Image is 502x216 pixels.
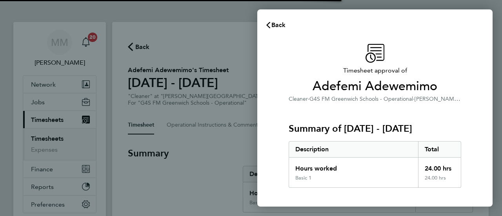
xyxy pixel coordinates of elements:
div: Hours worked [289,158,418,175]
div: Basic 1 [295,175,311,181]
span: Cleaner [289,96,308,102]
div: 24.00 hrs [418,158,461,175]
span: Adefemi Adewemimo [289,78,461,94]
div: 24.00 hrs [418,175,461,187]
span: · [308,96,309,102]
div: Total [418,142,461,157]
span: Timesheet approval of [289,66,461,75]
div: Summary of 25 - 31 Aug 2025 [289,141,461,188]
span: Back [271,21,286,29]
div: Description [289,142,418,157]
h3: Summary of [DATE] - [DATE] [289,122,461,135]
span: · [413,96,415,102]
button: Back [257,17,294,33]
span: G4S FM Greenwich Schools - Operational [309,96,413,102]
